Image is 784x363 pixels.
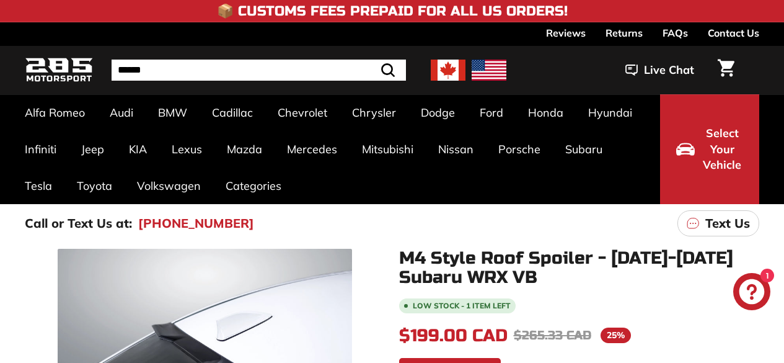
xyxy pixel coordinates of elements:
a: Infiniti [12,131,69,168]
span: 25% [601,328,631,343]
a: Volkswagen [125,168,213,204]
span: $265.33 CAD [514,328,591,343]
a: FAQs [663,22,688,43]
a: KIA [117,131,159,168]
a: Cadillac [200,94,265,131]
a: Mercedes [275,131,350,168]
a: Dodge [408,94,467,131]
p: Text Us [705,214,750,233]
a: Mitsubishi [350,131,426,168]
h4: 📦 Customs Fees Prepaid for All US Orders! [217,4,568,19]
span: Low stock - 1 item left [413,302,511,310]
a: Nissan [426,131,486,168]
h1: M4 Style Roof Spoiler - [DATE]-[DATE] Subaru WRX VB [399,249,760,287]
a: Cart [710,49,742,91]
a: Honda [516,94,576,131]
a: Audi [97,94,146,131]
a: Alfa Romeo [12,94,97,131]
span: Select Your Vehicle [701,125,743,173]
span: $199.00 CAD [399,325,508,346]
a: Subaru [553,131,615,168]
button: Select Your Vehicle [660,94,759,204]
a: Ford [467,94,516,131]
a: Porsche [486,131,553,168]
a: Mazda [214,131,275,168]
a: Chrysler [340,94,408,131]
a: Contact Us [708,22,759,43]
input: Search [112,60,406,81]
a: Tesla [12,168,64,204]
a: Hyundai [576,94,645,131]
a: [PHONE_NUMBER] [138,214,254,233]
a: Reviews [546,22,586,43]
a: Returns [606,22,643,43]
p: Call or Text Us at: [25,214,132,233]
img: Logo_285_Motorsport_areodynamics_components [25,56,93,85]
a: Chevrolet [265,94,340,131]
a: BMW [146,94,200,131]
button: Live Chat [609,55,710,86]
inbox-online-store-chat: Shopify online store chat [729,273,774,313]
a: Jeep [69,131,117,168]
span: Live Chat [644,62,694,78]
a: Categories [213,168,294,204]
a: Toyota [64,168,125,204]
a: Text Us [677,210,759,236]
a: Lexus [159,131,214,168]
